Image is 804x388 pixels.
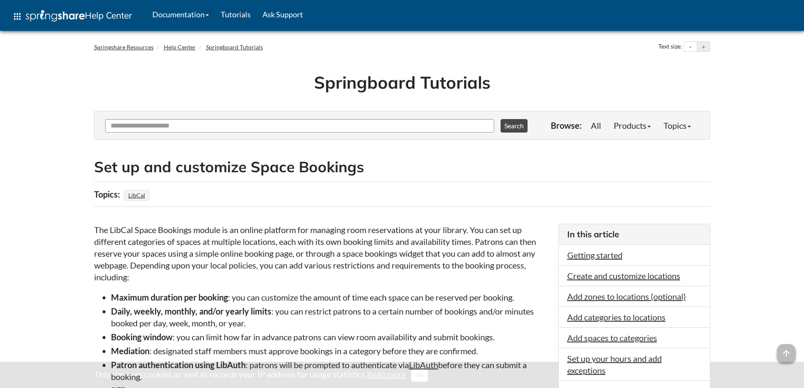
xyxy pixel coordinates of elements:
[206,43,263,51] a: Springboard Tutorials
[127,189,146,201] a: LibCal
[567,250,623,260] a: Getting started
[777,345,796,355] a: arrow_upward
[111,345,550,357] li: : designated staff members must approve bookings in a category before they are confirmed.
[111,359,550,383] li: : patrons will be prompted to authenticate via before they can submit a booking.
[657,41,684,52] div: Text size:
[501,119,528,133] button: Search
[164,43,196,51] a: Help Center
[146,4,215,25] a: Documentation
[111,306,271,316] strong: Daily, weekly, monthly, and/or yearly limits
[26,10,85,22] img: Springshare
[111,346,149,356] strong: Mediation
[111,292,228,302] strong: Maximum duration per booking
[111,331,550,343] li: : you can limit how far in advance patrons can view room availability and submit bookings.
[684,42,697,52] button: Decrease text size
[567,228,701,240] h3: In this article
[12,11,22,22] span: apps
[567,353,662,375] a: Set up your hours and add exceptions
[94,157,710,177] h2: Set up and customize Space Bookings
[567,333,657,343] a: Add spaces to categories
[215,4,257,25] a: Tutorials
[409,360,438,370] a: LibAuth
[777,344,796,363] span: arrow_upward
[551,119,582,131] p: Browse:
[6,4,138,29] a: apps Help Center
[85,10,132,21] span: Help Center
[607,117,657,134] a: Products
[697,42,710,52] button: Increase text size
[111,332,173,342] strong: Booking window
[567,312,666,322] a: Add categories to locations
[567,291,686,301] a: Add zones to locations (optional)
[585,117,607,134] a: All
[94,224,550,283] p: The LibCal Space Bookings module is an online platform for managing room reservations at your lib...
[257,4,309,25] a: Ask Support
[86,368,719,382] div: This site uses cookies as well as records your IP address for usage statistics.
[657,117,697,134] a: Topics
[94,43,154,51] a: Springshare Resources
[100,71,704,94] h1: Springboard Tutorials
[111,305,550,329] li: : you can restrict patrons to a certain number of bookings and/or minutes booked per day, week, m...
[94,186,122,202] div: Topics:
[567,271,680,281] a: Create and customize locations
[111,291,550,303] li: : you can customize the amount of time each space can be reserved per booking.
[111,360,246,370] strong: Patron authentication using LibAuth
